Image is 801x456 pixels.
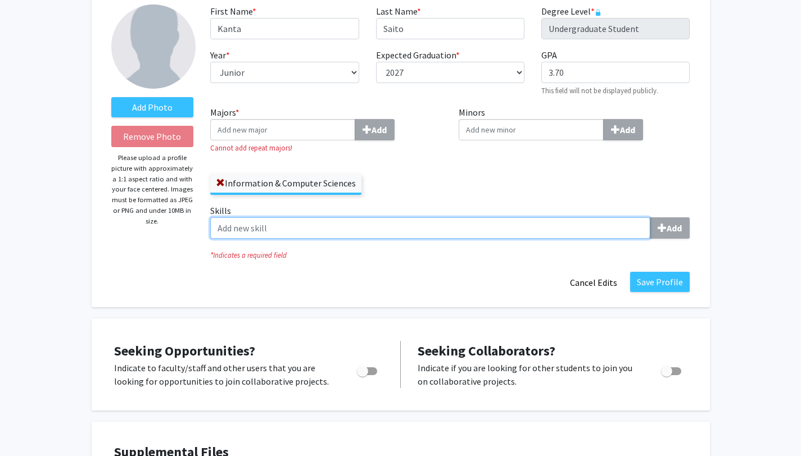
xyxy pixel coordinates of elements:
[352,361,383,378] div: Toggle
[620,124,635,135] b: Add
[418,361,640,388] p: Indicate if you are looking for other students to join you on collaborative projects.
[210,217,650,239] input: SkillsAdd
[210,106,442,140] label: Majors
[541,4,601,18] label: Degree Level
[114,361,336,388] p: Indicate to faculty/staff and other users that you are looking for opportunities to join collabor...
[376,4,421,18] label: Last Name
[8,405,48,448] iframe: Chat
[541,86,658,95] small: This field will not be displayed publicly.
[372,124,387,135] b: Add
[111,153,194,226] p: Please upload a profile picture with approximately a 1:1 aspect ratio and with your face centered...
[210,204,690,239] label: Skills
[210,4,256,18] label: First Name
[111,4,196,89] img: Profile Picture
[210,143,442,153] small: Cannot add repeat majors!
[630,272,690,292] button: Save Profile
[114,342,255,359] span: Seeking Opportunities?
[376,48,460,62] label: Expected Graduation
[210,119,355,140] input: Majors*Add
[603,119,643,140] button: Minors
[595,9,601,16] svg: This information is provided and automatically updated by University of Hawaiʻi at Mānoa and is n...
[111,126,194,147] button: Remove Photo
[657,361,687,378] div: Toggle
[111,97,194,117] label: AddProfile Picture
[459,119,604,140] input: MinorsAdd
[667,222,682,234] b: Add
[650,217,690,239] button: Skills
[459,106,690,140] label: Minors
[418,342,555,359] span: Seeking Collaborators?
[210,174,361,193] label: Information & Computer Sciences
[210,48,230,62] label: Year
[355,119,395,140] button: Majors*
[210,250,690,261] i: Indicates a required field
[563,272,624,293] button: Cancel Edits
[541,48,557,62] label: GPA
